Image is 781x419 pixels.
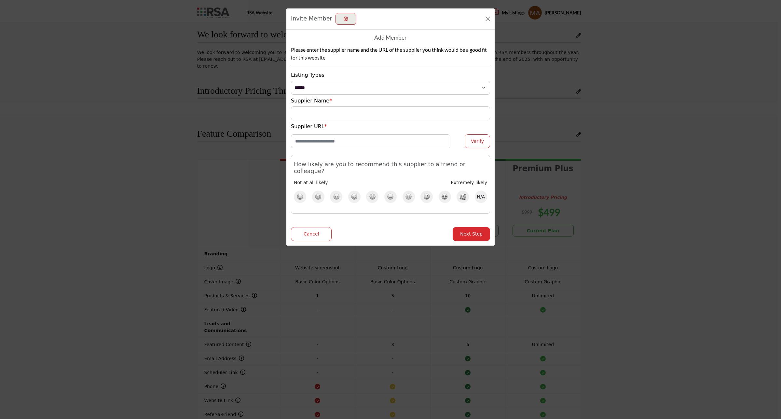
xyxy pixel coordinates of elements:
img: emoji rating 6 [387,193,394,200]
img: emoji rating 4 [351,193,358,200]
img: emoji rating 10 [459,194,466,200]
label: Supplier URL [291,123,327,130]
label: Listing Types [291,71,324,79]
p: Please enter the supplier name and the URL of the supplier you think would be a good fit for this... [291,46,490,61]
input: Enter Website URL [291,134,450,148]
h5: Add Member [374,34,407,41]
button: Verify [465,134,490,148]
h1: Invite Member [291,14,332,23]
input: Supplier Name [291,106,490,120]
h3: How likely are you to recommend this supplier to a friend or colleague? [294,161,487,175]
span: Not at all likely [294,180,328,185]
label: Supplier Name [291,97,332,105]
img: emoji rating 2 [315,193,322,200]
img: emoji rating 8 [423,193,430,200]
img: emoji rating 1 [297,193,303,200]
span: N/A [477,193,485,200]
img: emoji rating 7 [405,193,412,200]
img: emoji rating 3 [333,193,340,200]
img: emoji rating 9 [441,193,448,200]
img: emoji rating 5 [369,193,376,200]
button: Next Step [453,227,490,241]
span: Extremely likely [451,180,487,185]
button: Close [483,14,492,23]
button: Cancel [291,227,332,241]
